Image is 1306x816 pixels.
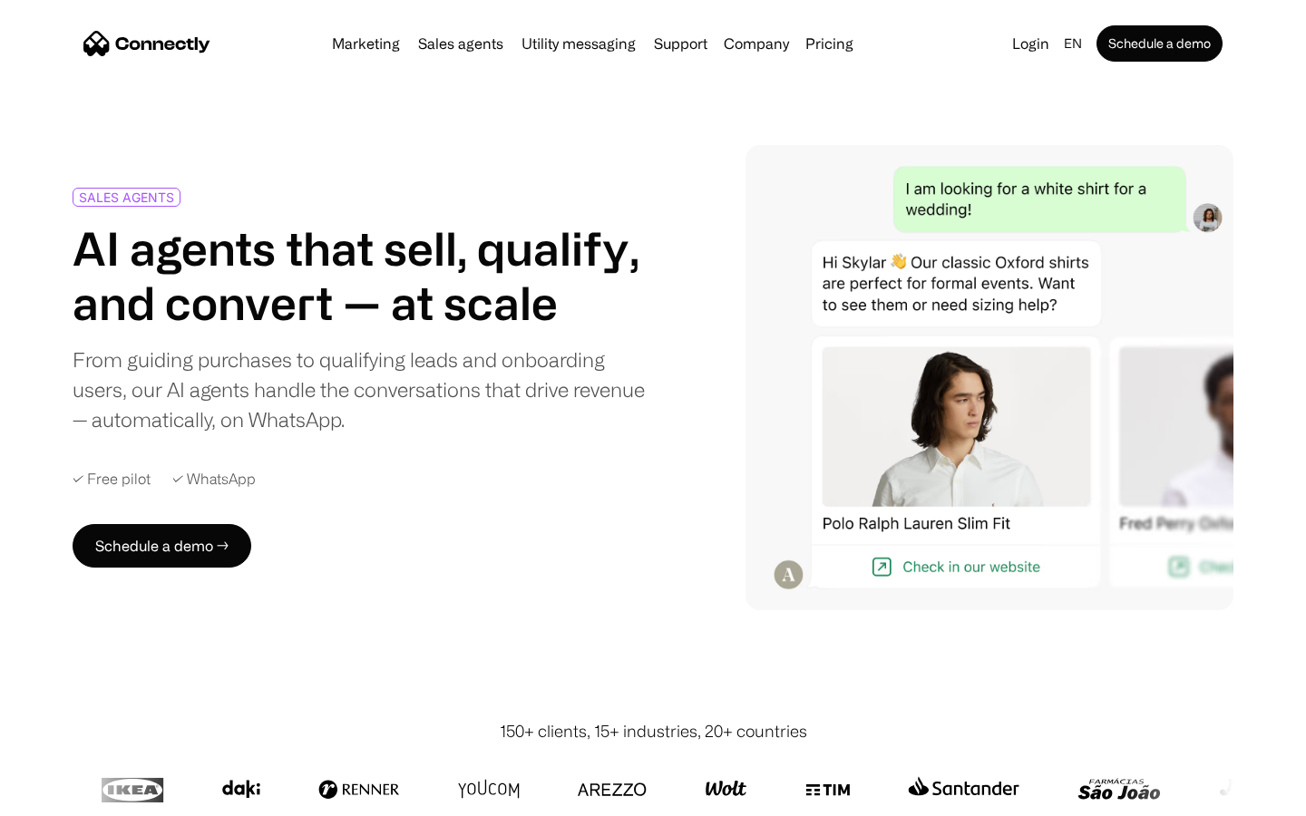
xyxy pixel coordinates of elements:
[500,719,807,743] div: 150+ clients, 15+ industries, 20+ countries
[36,784,109,810] ul: Language list
[798,36,861,51] a: Pricing
[172,471,256,488] div: ✓ WhatsApp
[1005,31,1057,56] a: Login
[1096,25,1223,62] a: Schedule a demo
[73,221,646,330] h1: AI agents that sell, qualify, and convert — at scale
[79,190,174,204] div: SALES AGENTS
[73,524,251,568] a: Schedule a demo →
[73,345,646,434] div: From guiding purchases to qualifying leads and onboarding users, our AI agents handle the convers...
[325,36,407,51] a: Marketing
[411,36,511,51] a: Sales agents
[18,782,109,810] aside: Language selected: English
[724,31,789,56] div: Company
[1064,31,1082,56] div: en
[647,36,715,51] a: Support
[514,36,643,51] a: Utility messaging
[73,471,151,488] div: ✓ Free pilot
